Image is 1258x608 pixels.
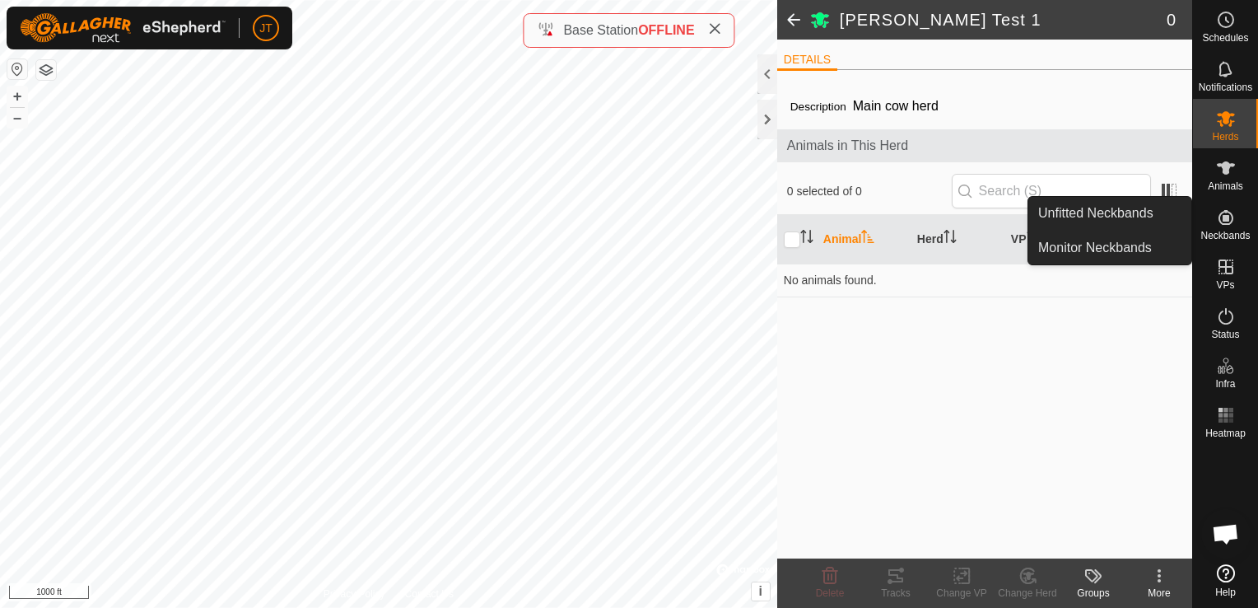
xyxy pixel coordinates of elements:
[952,174,1151,208] input: Search (S)
[1038,203,1153,223] span: Unfitted Neckbands
[911,215,1004,264] th: Herd
[1167,7,1176,32] span: 0
[1202,33,1248,43] span: Schedules
[863,586,929,601] div: Tracks
[787,183,952,200] span: 0 selected of 0
[1208,181,1243,191] span: Animals
[1211,330,1239,339] span: Status
[405,587,454,601] a: Contact Us
[787,136,1182,156] span: Animals in This Herd
[1199,82,1252,92] span: Notifications
[846,92,945,119] span: Main cow herd
[1215,587,1236,597] span: Help
[840,10,1167,30] h2: [PERSON_NAME] Test 1
[861,232,874,246] p-sorticon: Activate to sort
[800,232,813,246] p-sorticon: Activate to sort
[36,60,56,80] button: Map Layers
[790,101,846,113] label: Description
[777,264,1192,297] td: No animals found.
[759,584,762,598] span: i
[1028,197,1191,230] a: Unfitted Neckbands
[1038,238,1152,258] span: Monitor Neckbands
[995,586,1060,601] div: Change Herd
[1200,231,1250,241] span: Neckbands
[1215,379,1235,389] span: Infra
[816,587,845,599] span: Delete
[752,582,770,601] button: i
[638,23,694,37] span: OFFLINE
[563,23,638,37] span: Base Station
[1201,509,1251,559] div: Open chat
[1212,132,1238,142] span: Herds
[259,20,273,37] span: JT
[7,59,27,79] button: Reset Map
[929,586,995,601] div: Change VP
[1193,558,1258,604] a: Help
[1205,428,1246,438] span: Heatmap
[7,108,27,128] button: –
[1027,232,1040,246] p-sorticon: Activate to sort
[1126,586,1192,601] div: More
[777,51,837,71] li: DETAILS
[324,587,385,601] a: Privacy Policy
[943,232,957,246] p-sorticon: Activate to sort
[1060,586,1126,601] div: Groups
[817,215,911,264] th: Animal
[20,13,226,43] img: Gallagher Logo
[7,87,27,106] button: +
[1028,232,1191,264] a: Monitor Neckbands
[1216,280,1234,290] span: VPs
[1004,215,1098,264] th: VP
